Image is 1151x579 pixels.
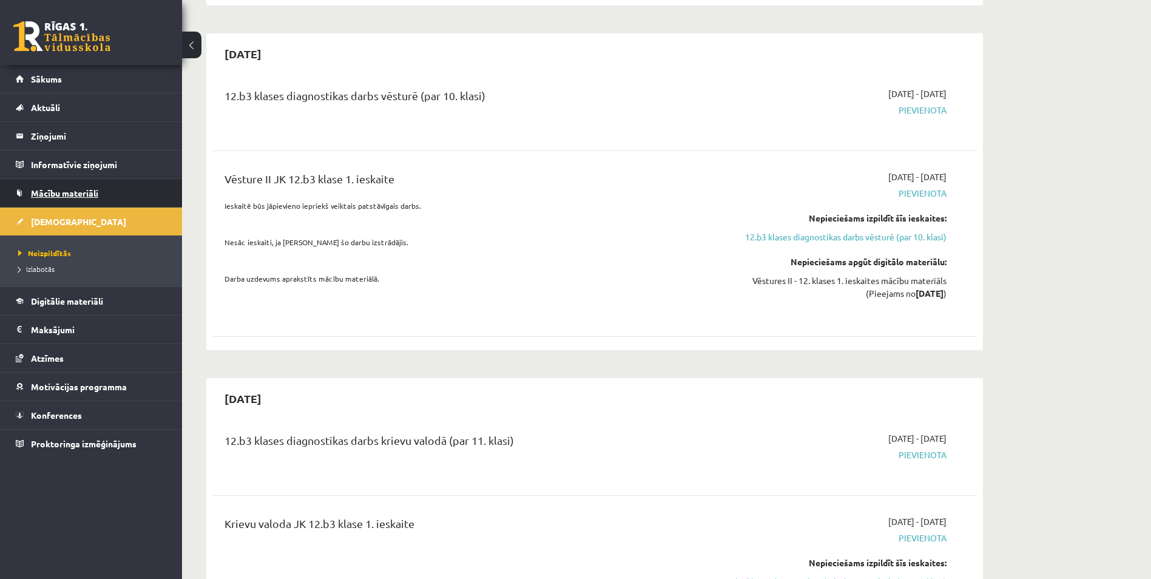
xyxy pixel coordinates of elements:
h2: [DATE] [212,39,274,68]
span: Sākums [31,73,62,84]
div: 12.b3 klases diagnostikas darbs krievu valodā (par 11. klasi) [224,432,700,455]
a: Konferences [16,401,167,429]
span: Pievienota [718,532,947,544]
a: Mācību materiāli [16,179,167,207]
span: Pievienota [718,104,947,117]
a: Sākums [16,65,167,93]
span: Neizpildītās [18,248,71,258]
a: Aktuāli [16,93,167,121]
a: Atzīmes [16,344,167,372]
legend: Ziņojumi [31,122,167,150]
span: Digitālie materiāli [31,296,103,306]
strong: [DATE] [916,288,943,299]
div: Vēsture II JK 12.b3 klase 1. ieskaite [224,171,700,193]
div: Nepieciešams izpildīt šīs ieskaites: [718,212,947,225]
span: Aktuāli [31,102,60,113]
span: [DATE] - [DATE] [888,432,947,445]
span: Izlabotās [18,264,55,274]
legend: Informatīvie ziņojumi [31,151,167,178]
span: [DEMOGRAPHIC_DATA] [31,216,126,227]
a: Rīgas 1. Tālmācības vidusskola [13,21,110,52]
h2: [DATE] [212,384,274,413]
div: 12.b3 klases diagnostikas darbs vēsturē (par 10. klasi) [224,87,700,110]
span: Atzīmes [31,353,64,364]
a: 12.b3 klases diagnostikas darbs vēsturē (par 10. klasi) [718,231,947,243]
p: Ieskaitē būs jāpievieno iepriekš veiktais patstāvīgais darbs. [224,200,700,211]
a: Digitālie materiāli [16,287,167,315]
span: Pievienota [718,449,947,461]
div: Krievu valoda JK 12.b3 klase 1. ieskaite [224,515,700,538]
span: Pievienota [718,187,947,200]
div: Vēstures II - 12. klases 1. ieskaites mācību materiāls (Pieejams no ) [718,274,947,300]
p: Nesāc ieskaiti, ja [PERSON_NAME] šo darbu izstrādājis. [224,237,700,248]
a: Motivācijas programma [16,373,167,401]
p: Darba uzdevums aprakstīts mācību materiālā. [224,273,700,284]
span: [DATE] - [DATE] [888,87,947,100]
a: Neizpildītās [18,248,170,259]
a: Informatīvie ziņojumi [16,151,167,178]
a: [DEMOGRAPHIC_DATA] [16,208,167,235]
div: Nepieciešams apgūt digitālo materiālu: [718,256,947,268]
span: Mācību materiāli [31,188,98,198]
a: Maksājumi [16,316,167,344]
legend: Maksājumi [31,316,167,344]
span: Motivācijas programma [31,381,127,392]
div: Nepieciešams izpildīt šīs ieskaites: [718,557,947,569]
span: [DATE] - [DATE] [888,515,947,528]
span: Konferences [31,410,82,421]
a: Izlabotās [18,263,170,274]
span: Proktoringa izmēģinājums [31,438,137,449]
a: Ziņojumi [16,122,167,150]
a: Proktoringa izmēģinājums [16,430,167,458]
span: [DATE] - [DATE] [888,171,947,183]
